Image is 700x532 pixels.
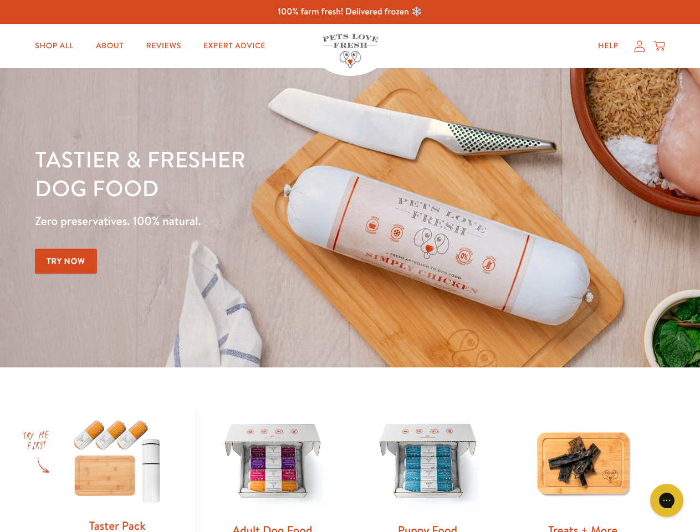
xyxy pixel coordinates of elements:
[35,145,455,202] h1: Tastier & fresher dog food
[589,35,627,57] a: Help
[87,35,132,57] a: About
[323,34,378,68] img: Pets Love Fresh
[137,35,190,57] a: Reviews
[35,249,97,274] a: Try Now
[645,480,689,521] iframe: Gorgias live chat messenger
[35,211,455,231] p: Zero preservatives. 100% natural.
[195,35,274,57] a: Expert Advice
[26,35,83,57] a: Shop All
